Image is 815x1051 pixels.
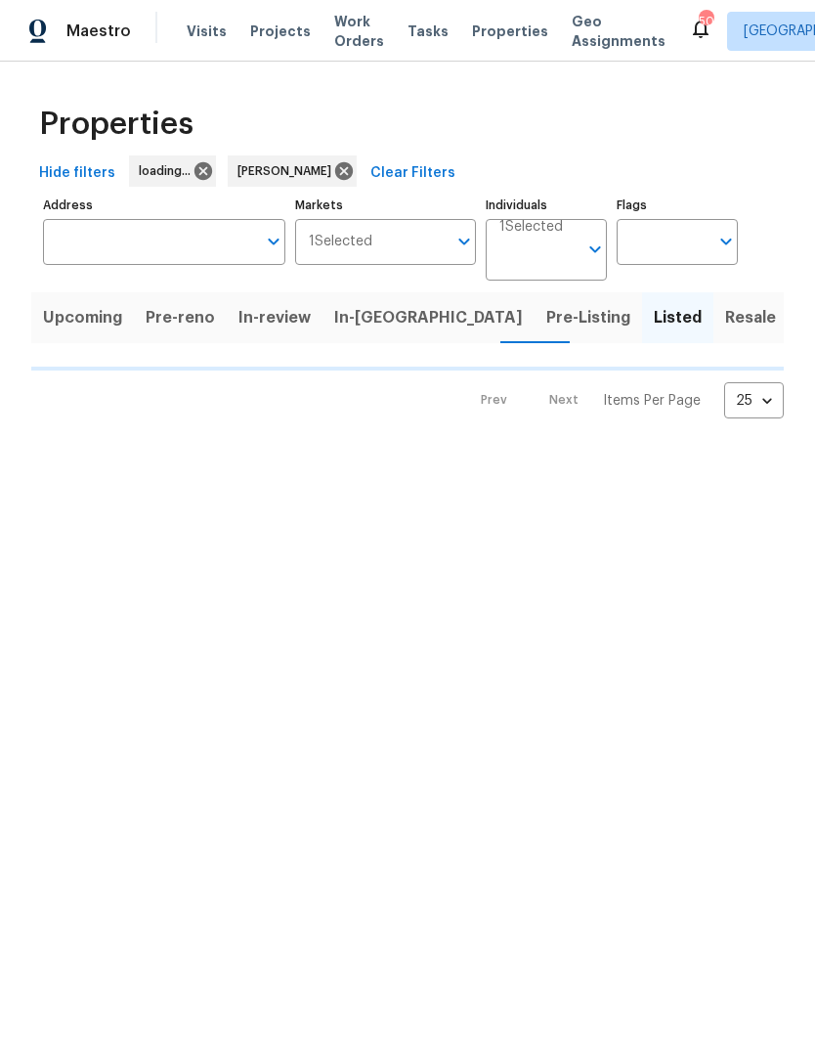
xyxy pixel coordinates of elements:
span: loading... [139,161,198,181]
span: Tasks [407,24,449,38]
span: Upcoming [43,304,122,331]
span: Clear Filters [370,161,455,186]
label: Markets [295,199,477,211]
nav: Pagination Navigation [462,382,784,418]
span: Pre-reno [146,304,215,331]
span: In-review [238,304,311,331]
span: Resale [725,304,776,331]
label: Individuals [486,199,607,211]
span: 1 Selected [309,234,372,250]
span: Properties [472,22,548,41]
button: Open [712,228,740,255]
span: Maestro [66,22,131,41]
button: Open [581,236,609,263]
button: Open [260,228,287,255]
span: Properties [39,114,193,134]
span: Projects [250,22,311,41]
span: Listed [654,304,702,331]
label: Flags [617,199,738,211]
div: 25 [724,375,784,426]
div: 50 [699,12,712,31]
span: Geo Assignments [572,12,665,51]
span: [PERSON_NAME] [237,161,339,181]
label: Address [43,199,285,211]
button: Hide filters [31,155,123,192]
span: 1 Selected [499,219,563,236]
div: loading... [129,155,216,187]
span: Pre-Listing [546,304,630,331]
div: [PERSON_NAME] [228,155,357,187]
span: Work Orders [334,12,384,51]
span: Visits [187,22,227,41]
span: In-[GEOGRAPHIC_DATA] [334,304,523,331]
span: Hide filters [39,161,115,186]
p: Items Per Page [603,391,701,411]
button: Open [450,228,478,255]
button: Clear Filters [363,155,463,192]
